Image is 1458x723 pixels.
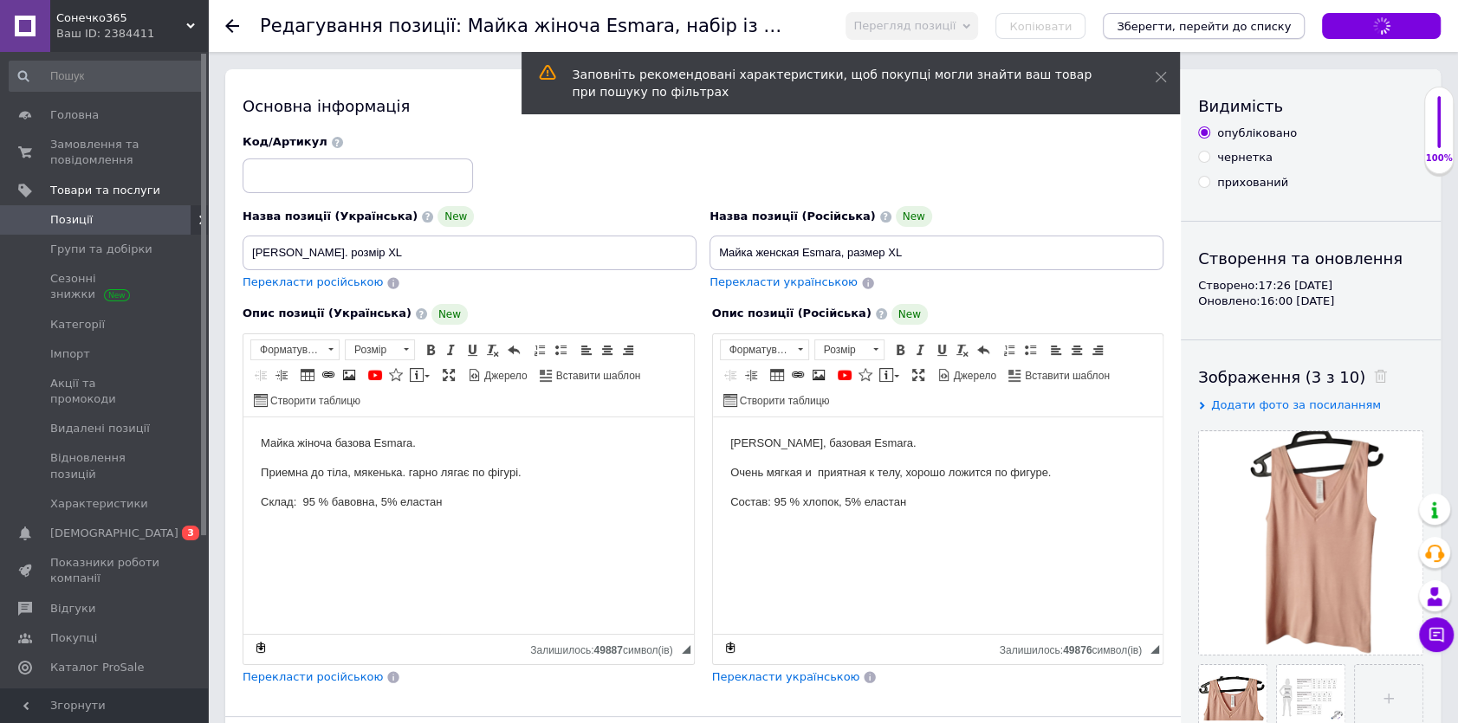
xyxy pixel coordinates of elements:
a: Зробити резервну копію зараз [721,638,740,657]
a: Вставити іконку [856,365,875,384]
button: Зберегти, перейти до списку [1103,13,1305,39]
a: Таблиця [768,365,787,384]
span: Характеристики [50,496,148,512]
a: Джерело [465,365,530,384]
span: New [896,206,932,227]
span: Код/Артикул [243,135,327,148]
span: Розмір [346,340,398,359]
a: Вставити/видалити маркований список [551,340,570,359]
a: Жирний (Ctrl+B) [421,340,440,359]
span: Перегляд позиції [853,19,956,32]
a: Зменшити відступ [721,365,740,384]
span: Форматування [251,340,322,359]
a: По правому краю [1088,340,1107,359]
a: Вставити повідомлення [407,365,432,384]
a: Вставити/Редагувати посилання (Ctrl+L) [319,365,338,384]
div: 100% Якість заповнення [1424,87,1454,174]
div: Заповніть рекомендовані характеристики, щоб покупці могли знайти ваш товар при пошуку по фільтрах [573,66,1111,100]
div: Кiлькiсть символiв [1000,640,1150,656]
a: Зробити резервну копію зараз [251,638,270,657]
span: Акції та промокоди [50,376,160,407]
button: Чат з покупцем [1419,617,1454,652]
input: Наприклад, H&M жіноча сукня зелена 38 розмір вечірня максі з блискітками [243,236,697,270]
span: Перекласти українською [712,670,860,683]
a: Форматування [720,339,809,360]
a: Зменшити відступ [251,365,270,384]
div: Основна інформація [243,95,1163,117]
a: Максимізувати [909,365,928,384]
a: Розмір [814,339,885,360]
div: 100% [1425,152,1453,165]
a: Вставити іконку [386,365,405,384]
i: Зберегти, перейти до списку [1117,20,1291,33]
span: Замовлення та повідомлення [50,137,160,168]
span: Вставити шаблон [1022,369,1110,384]
div: Створення та оновлення [1198,248,1423,269]
a: Додати відео з YouTube [366,365,385,384]
a: Вставити шаблон [1006,365,1112,384]
iframe: Редактор, D6EA5C7A-E3B3-4CCD-BDF1-31C7B6571F00 [713,417,1163,634]
span: Назва позиції (Українська) [243,210,418,223]
a: Курсив (Ctrl+I) [911,340,930,359]
span: Сезонні знижки [50,271,160,302]
a: Додати відео з YouTube [835,365,854,384]
span: 49876 [1063,644,1092,656]
a: Видалити форматування [953,340,972,359]
div: Видимість [1198,95,1423,117]
a: По лівому краю [1047,340,1066,359]
a: По лівому краю [577,340,596,359]
span: Товари та послуги [50,183,160,198]
span: Сонечко365 [56,10,186,26]
a: Вставити/видалити нумерований список [1000,340,1019,359]
div: Ваш ID: 2384411 [56,26,208,42]
span: Назва позиції (Російська) [710,210,876,223]
span: Каталог ProSale [50,660,144,675]
div: чернетка [1217,150,1273,165]
a: Таблиця [298,365,317,384]
input: Наприклад, H&M жіноча сукня зелена 38 розмір вечірня максі з блискітками [710,236,1163,270]
span: 3 [182,526,199,540]
span: New [891,304,928,325]
a: Зображення [809,365,828,384]
a: Підкреслений (Ctrl+U) [463,340,482,359]
a: Зображення [340,365,359,384]
a: Збільшити відступ [272,365,291,384]
span: Головна [50,107,99,123]
a: Вставити/видалити нумерований список [530,340,549,359]
a: Курсив (Ctrl+I) [442,340,461,359]
span: Створити таблицю [268,394,360,409]
a: Джерело [935,365,1000,384]
span: Відгуки [50,601,95,616]
input: Пошук [9,61,204,92]
a: По центру [598,340,617,359]
span: Опис позиції (Українська) [243,307,411,320]
a: Розмір [345,339,415,360]
a: Збільшити відступ [742,365,761,384]
span: New [437,206,474,227]
h1: Редагування позиції: Майка жіноча Esmara, набір із 3 шт. розмір XL [260,16,910,36]
span: Розмір [815,340,867,359]
span: Додати фото за посиланням [1211,398,1381,411]
a: Жирний (Ctrl+B) [891,340,910,359]
span: Потягніть для зміни розмірів [1150,645,1159,654]
span: Перекласти російською [243,275,383,288]
a: Підкреслений (Ctrl+U) [932,340,951,359]
a: Створити таблицю [721,391,833,410]
span: Імпорт [50,346,90,362]
span: Джерело [951,369,997,384]
div: прихований [1217,175,1288,190]
div: Створено: 17:26 [DATE] [1198,278,1423,294]
a: Вставити/Редагувати посилання (Ctrl+L) [788,365,807,384]
a: Форматування [250,339,340,360]
span: Перекласти українською [710,275,858,288]
span: Групи та добірки [50,242,152,257]
span: 49887 [593,644,622,656]
span: Форматування [721,340,792,359]
a: По центру [1067,340,1086,359]
a: Повернути (Ctrl+Z) [974,340,993,359]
